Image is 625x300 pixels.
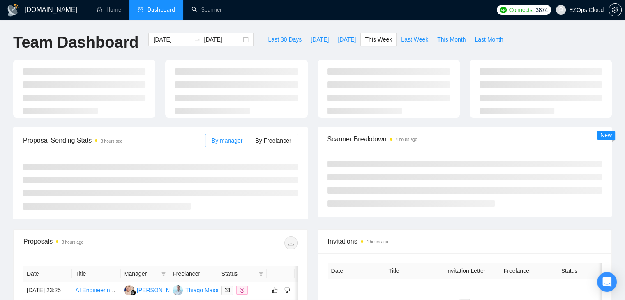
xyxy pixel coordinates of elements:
[311,35,329,44] span: [DATE]
[257,268,265,280] span: filter
[204,35,241,44] input: End date
[124,269,158,278] span: Manager
[97,6,121,13] a: homeHome
[185,286,219,295] div: Thiago Maior
[433,33,470,46] button: This Month
[360,33,397,46] button: This Week
[535,5,548,14] span: 3874
[72,266,120,282] th: Title
[23,266,72,282] th: Date
[609,7,622,13] a: setting
[258,271,263,276] span: filter
[558,263,616,279] th: Status
[255,137,291,144] span: By Freelancer
[23,135,205,145] span: Proposal Sending Stats
[121,266,169,282] th: Manager
[23,282,72,299] td: [DATE] 23:25
[101,139,122,143] time: 3 hours ago
[159,268,168,280] span: filter
[270,285,280,295] button: like
[72,282,120,299] td: AI Engineering + AWS
[470,33,507,46] button: Last Month
[148,6,175,13] span: Dashboard
[75,287,132,293] a: AI Engineering + AWS
[597,272,617,292] div: Open Intercom Messenger
[137,286,184,295] div: [PERSON_NAME]
[173,286,219,293] a: TMThiago Maior
[609,3,622,16] button: setting
[558,7,564,13] span: user
[397,33,433,46] button: Last Week
[437,35,466,44] span: This Month
[475,35,503,44] span: Last Month
[328,236,602,247] span: Invitations
[263,33,306,46] button: Last 30 Days
[240,288,244,293] span: dollar
[284,287,290,293] span: dislike
[194,36,201,43] span: swap-right
[509,5,534,14] span: Connects:
[367,240,388,244] time: 4 hours ago
[23,236,160,249] div: Proposals
[600,132,612,138] span: New
[338,35,356,44] span: [DATE]
[130,290,136,295] img: gigradar-bm.png
[138,7,143,12] span: dashboard
[212,137,242,144] span: By manager
[124,286,184,293] a: AJ[PERSON_NAME]
[221,269,255,278] span: Status
[365,35,392,44] span: This Week
[268,35,302,44] span: Last 30 Days
[191,6,222,13] a: searchScanner
[13,33,138,52] h1: Team Dashboard
[225,288,230,293] span: mail
[327,134,602,144] span: Scanner Breakdown
[385,263,443,279] th: Title
[62,240,83,245] time: 3 hours ago
[500,263,558,279] th: Freelancer
[161,271,166,276] span: filter
[124,285,134,295] img: AJ
[282,285,292,295] button: dislike
[194,36,201,43] span: to
[401,35,428,44] span: Last Week
[500,7,507,13] img: upwork-logo.png
[443,263,500,279] th: Invitation Letter
[173,285,183,295] img: TM
[328,263,385,279] th: Date
[272,287,278,293] span: like
[396,137,417,142] time: 4 hours ago
[7,4,20,17] img: logo
[169,266,218,282] th: Freelancer
[153,35,191,44] input: Start date
[333,33,360,46] button: [DATE]
[306,33,333,46] button: [DATE]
